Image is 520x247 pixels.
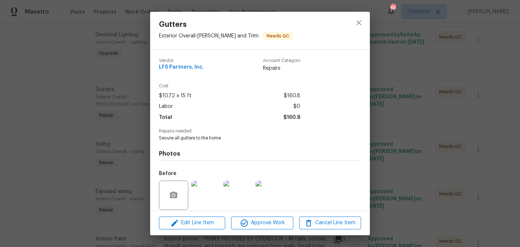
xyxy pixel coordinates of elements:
span: Vendor [159,58,204,63]
button: Edit Line Item [159,217,225,229]
span: Repairs [263,65,300,72]
button: close [350,14,368,32]
span: Exterior Overall - [PERSON_NAME] and Trim [159,33,259,39]
div: 85 [390,4,395,12]
button: Approve Work [231,217,293,229]
span: Cost [159,84,300,88]
span: $10.72 x 15 ft [159,91,192,101]
span: Needs QC [264,32,292,40]
button: Cancel Line Item [299,217,361,229]
span: Edit Line Item [161,218,223,228]
span: Secure all gutters to the home [159,135,341,141]
span: Approve Work [233,218,291,228]
span: Cancel Line Item [301,218,359,228]
h4: Photos [159,150,361,157]
span: $160.8 [283,112,300,123]
span: Total [159,112,172,123]
span: LFS Partners, Inc. [159,65,204,70]
span: Labor [159,101,173,112]
h5: Before [159,171,177,176]
span: Account Category [263,58,300,63]
span: $160.8 [284,91,300,101]
span: $0 [293,101,300,112]
span: Gutters [159,21,293,29]
span: Repairs needed [159,129,361,134]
